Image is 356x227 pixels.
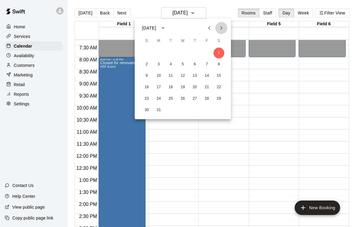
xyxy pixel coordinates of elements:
span: Saturday [213,35,224,47]
button: 28 [201,93,212,104]
button: 14 [201,70,212,81]
span: Wednesday [177,35,188,47]
button: 2 [141,59,152,70]
button: 5 [177,59,188,70]
span: Thursday [189,35,200,47]
button: 31 [153,105,164,116]
button: 22 [213,82,224,93]
button: Next month [215,22,227,34]
button: 7 [201,59,212,70]
button: 6 [189,59,200,70]
span: Friday [201,35,212,47]
span: Monday [153,35,164,47]
button: 15 [213,70,224,81]
button: 8 [213,59,224,70]
button: Previous month [203,22,215,34]
button: 21 [201,82,212,93]
button: 30 [141,105,152,116]
button: 3 [153,59,164,70]
button: 12 [177,70,188,81]
button: 13 [189,70,200,81]
button: 27 [189,93,200,104]
button: calendar view is open, switch to year view [158,23,168,33]
button: 4 [165,59,176,70]
span: Sunday [141,35,152,47]
button: 23 [141,93,152,104]
button: 9 [141,70,152,81]
button: 17 [153,82,164,93]
div: [DATE] [142,25,156,31]
button: 16 [141,82,152,93]
button: 19 [177,82,188,93]
button: 11 [165,70,176,81]
button: 20 [189,82,200,93]
button: 26 [177,93,188,104]
button: 10 [153,70,164,81]
button: 1 [213,48,224,58]
button: 18 [165,82,176,93]
span: Tuesday [165,35,176,47]
button: 24 [153,93,164,104]
button: 25 [165,93,176,104]
button: 29 [213,93,224,104]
